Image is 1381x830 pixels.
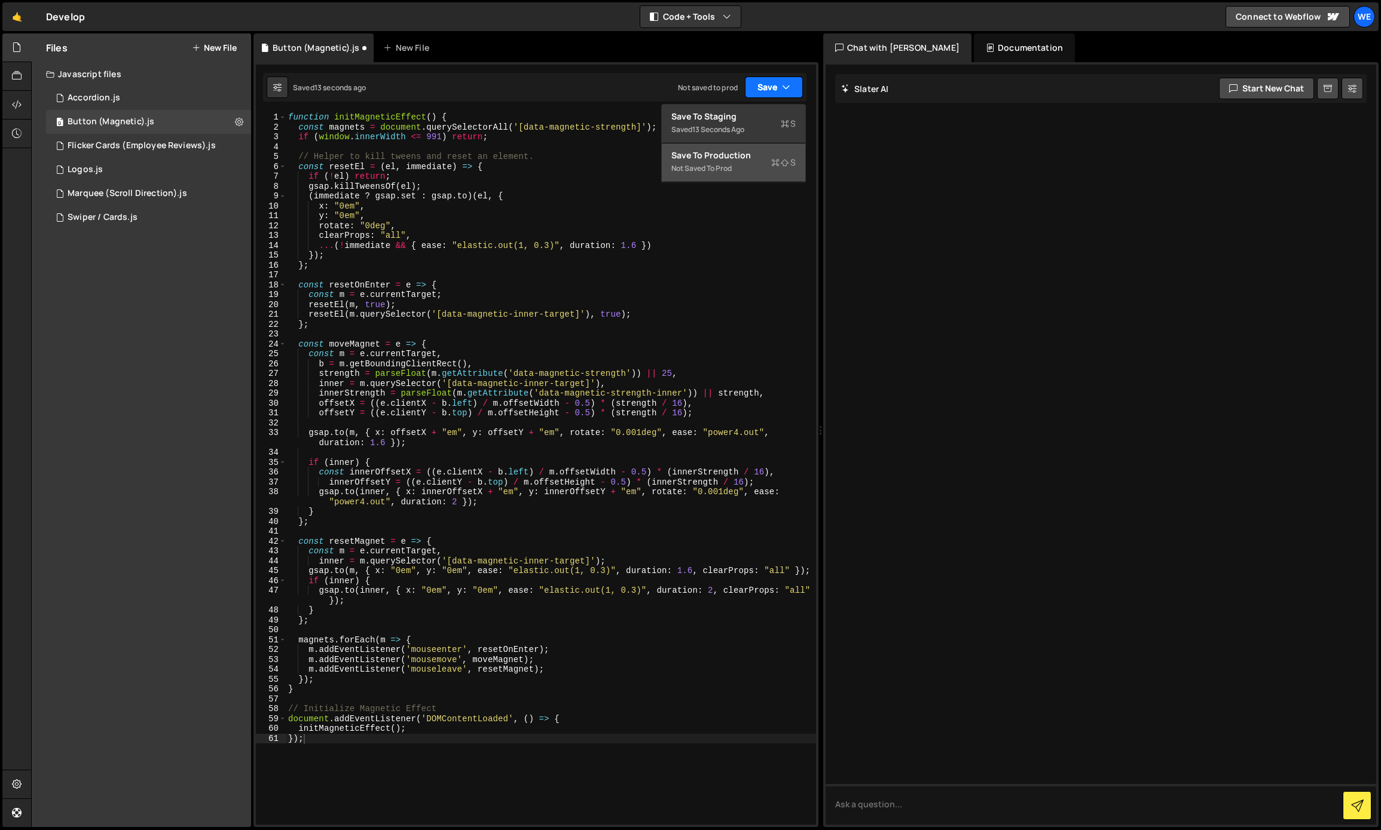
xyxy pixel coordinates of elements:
div: 27 [256,369,286,379]
div: 6 [256,162,286,172]
h2: Files [46,41,68,54]
div: 1 [256,112,286,122]
div: 38 [256,487,286,507]
button: Start new chat [1219,78,1314,99]
div: New File [383,42,433,54]
div: 28 [256,379,286,389]
div: 17 [256,270,286,280]
div: Documentation [974,33,1075,62]
div: 40 [256,517,286,527]
div: Marquee (Scroll Direction).js [68,188,187,199]
div: Swiper / Cards.js [68,212,138,223]
div: 17027/47468.js [46,86,251,110]
div: 2 [256,122,286,133]
div: 4 [256,142,286,152]
div: 29 [256,388,286,399]
button: Save to ProductionS Not saved to prod [662,143,805,182]
div: Saved [293,82,366,93]
div: Saved [671,122,796,137]
span: S [781,118,796,130]
div: 17027/46789.js [46,158,251,182]
div: 43 [256,546,286,556]
div: 60 [256,724,286,734]
div: 45 [256,566,286,576]
div: 46 [256,576,286,586]
div: 37 [256,477,286,488]
button: Save [745,76,803,98]
div: 44 [256,556,286,566]
div: 56 [256,684,286,694]
div: Not saved to prod [671,161,796,176]
div: Code + Tools [661,104,806,183]
div: 16 [256,261,286,271]
div: 15 [256,250,286,261]
div: Logos.js [68,164,103,175]
div: 24 [256,339,286,350]
div: 5 [256,152,286,162]
div: 14 [256,241,286,251]
div: 21 [256,310,286,320]
div: 19 [256,290,286,300]
div: 7 [256,171,286,182]
div: 17027/46786.js [46,206,251,229]
div: 23 [256,329,286,339]
span: 0 [56,118,63,128]
div: Develop [46,10,85,24]
div: Button (Magnetic).js [68,117,154,127]
div: 32 [256,418,286,428]
div: 11 [256,211,286,221]
div: 53 [256,655,286,665]
div: 50 [256,625,286,635]
button: Code + Tools [640,6,741,27]
div: 58 [256,704,286,714]
div: 35 [256,458,286,468]
div: 47 [256,586,286,605]
button: New File [192,43,237,53]
div: Accordion.js [68,93,120,103]
div: 49 [256,615,286,626]
div: Button (Magnetic).js [273,42,359,54]
div: 26 [256,359,286,369]
div: 34 [256,448,286,458]
div: 8 [256,182,286,192]
div: 3 [256,132,286,142]
div: 17027/46991.js [46,134,251,158]
div: 48 [256,605,286,615]
div: 17027/47708.js [46,110,251,134]
div: 39 [256,507,286,517]
div: 30 [256,399,286,409]
div: Save to Staging [671,111,796,122]
div: 54 [256,664,286,675]
div: 18 [256,280,286,290]
div: Flicker Cards (Employee Reviews).js [68,140,216,151]
div: Save to Production [671,149,796,161]
a: Connect to Webflow [1226,6,1350,27]
div: 12 [256,221,286,231]
div: Chat with [PERSON_NAME] [823,33,971,62]
div: 20 [256,300,286,310]
h2: Slater AI [841,83,889,94]
div: 52 [256,645,286,655]
button: Save to StagingS Saved13 seconds ago [662,105,805,143]
a: 🤙 [2,2,32,31]
span: S [771,157,796,169]
div: 33 [256,428,286,448]
div: Not saved to prod [678,82,738,93]
div: 13 [256,231,286,241]
div: 13 seconds ago [692,124,744,134]
div: 13 seconds ago [314,82,366,93]
div: 51 [256,635,286,645]
div: 31 [256,408,286,418]
div: 42 [256,537,286,547]
div: 9 [256,191,286,201]
div: 59 [256,714,286,724]
div: 36 [256,467,286,477]
div: 10 [256,201,286,212]
div: 57 [256,694,286,705]
a: We [1353,6,1375,27]
div: 61 [256,734,286,744]
div: 25 [256,349,286,359]
div: 22 [256,320,286,330]
div: Javascript files [32,62,251,86]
